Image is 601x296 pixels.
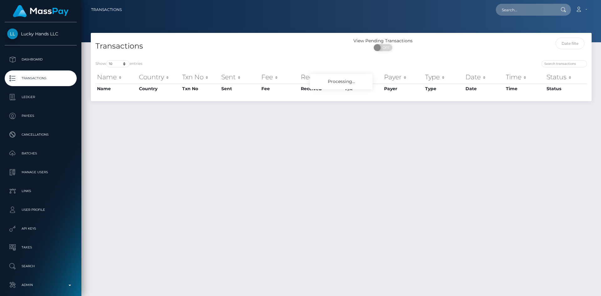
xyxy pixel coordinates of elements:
[7,92,74,102] p: Ledger
[383,84,424,94] th: Payer
[5,31,77,37] span: Lucky Hands LLC
[504,71,545,83] th: Time
[504,84,545,94] th: Time
[299,84,344,94] th: Received
[5,164,77,180] a: Manage Users
[5,202,77,218] a: User Profile
[7,186,74,196] p: Links
[181,84,220,94] th: Txn No
[13,5,69,17] img: MassPay Logo
[424,71,464,83] th: Type
[5,52,77,67] a: Dashboard
[95,84,137,94] th: Name
[95,41,336,52] h4: Transactions
[137,71,181,83] th: Country
[5,127,77,143] a: Cancellations
[5,108,77,124] a: Payees
[7,243,74,252] p: Taxes
[7,130,74,139] p: Cancellations
[5,89,77,105] a: Ledger
[5,183,77,199] a: Links
[377,44,393,51] span: OFF
[260,71,299,83] th: Fee
[5,240,77,255] a: Taxes
[542,60,587,67] input: Search transactions
[95,60,142,67] label: Show entries
[464,71,504,83] th: Date
[5,70,77,86] a: Transactions
[137,84,181,94] th: Country
[7,149,74,158] p: Batches
[310,74,372,89] div: Processing...
[5,146,77,161] a: Batches
[220,84,260,94] th: Sent
[7,280,74,290] p: Admin
[7,168,74,177] p: Manage Users
[545,71,587,83] th: Status
[424,84,464,94] th: Type
[7,205,74,215] p: User Profile
[220,71,260,83] th: Sent
[7,111,74,121] p: Payees
[7,224,74,233] p: API Keys
[464,84,504,94] th: Date
[7,262,74,271] p: Search
[260,84,299,94] th: Fee
[383,71,424,83] th: Payer
[7,55,74,64] p: Dashboard
[95,71,137,83] th: Name
[5,277,77,293] a: Admin
[5,258,77,274] a: Search
[344,71,383,83] th: F/X
[91,3,122,16] a: Transactions
[106,60,130,67] select: Showentries
[545,84,587,94] th: Status
[7,74,74,83] p: Transactions
[496,4,555,16] input: Search...
[341,38,425,44] div: View Pending Transactions
[5,221,77,236] a: API Keys
[556,38,585,49] input: Date filter
[7,29,18,39] img: Lucky Hands LLC
[299,71,344,83] th: Received
[181,71,220,83] th: Txn No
